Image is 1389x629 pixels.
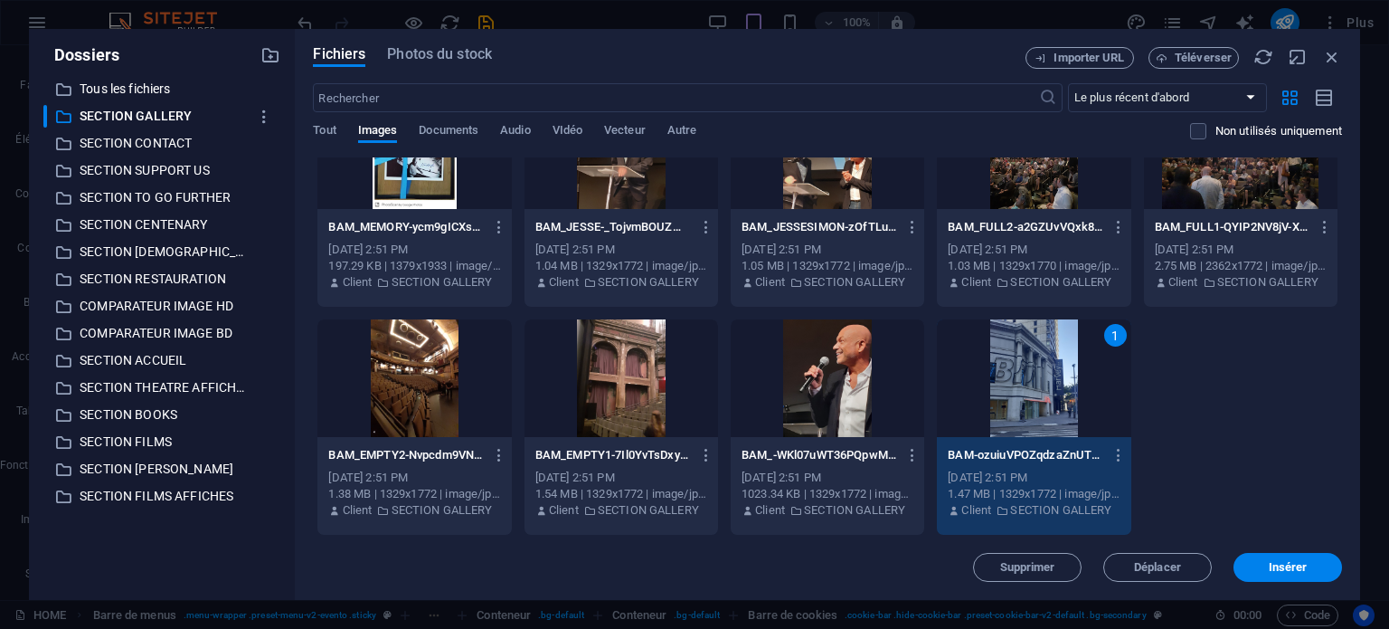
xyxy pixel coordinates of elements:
[80,296,248,317] p: COMPARATEUR IMAGE HD
[328,502,500,519] div: De: Client | Dossier: SECTION GALLERY
[43,105,47,128] div: ​
[742,274,913,291] div: De: Client | Dossier: SECTION GALLERY
[948,486,1120,502] div: 1.47 MB | 1329x1772 | image/jpeg
[1215,123,1342,139] p: Non utilisés uniquement
[742,219,897,235] p: BAM_JESSESIMON-zOfTLuV9k2c0c6IHqQdKlw.jpg
[1155,242,1327,258] div: [DATE] 2:51 PM
[80,242,248,262] p: SECTION [DEMOGRAPHIC_DATA]
[604,119,646,145] span: Vecteur
[535,274,707,291] div: De: Client | Dossier: SECTION GALLERY
[1175,52,1232,63] span: Téléverser
[804,502,905,519] p: SECTION GALLERY
[549,274,579,291] p: Client
[80,214,248,235] p: SECTION CENTENARY
[43,186,280,209] div: SECTION TO GO FURTHER
[742,242,913,258] div: [DATE] 2:51 PM
[80,432,248,453] p: SECTION FILMS
[948,258,1120,274] div: 1.03 MB | 1329x1770 | image/jpeg
[43,132,280,155] div: SECTION CONTACT
[1104,324,1127,347] div: 1
[535,447,691,463] p: BAM_EMPTY1-7Il0YvTsDxyDXbUGKBIjJw.jpg
[43,105,280,128] div: ​SECTION GALLERY
[328,258,500,274] div: 197.29 KB | 1379x1933 | image/jpeg
[1000,562,1055,573] span: Supprimer
[313,43,365,65] span: Fichiers
[742,447,897,463] p: BAM_-WKl07uWT36PQpwMdPtClIg.jpg
[535,258,707,274] div: 1.04 MB | 1329x1772 | image/jpeg
[328,274,500,291] div: De: Client | Dossier: SECTION GALLERY
[43,458,280,481] div: SECTION [PERSON_NAME]
[80,486,248,507] p: SECTION FILMS AFFICHES
[535,470,707,486] div: [DATE] 2:51 PM
[392,502,493,519] p: SECTION GALLERY
[804,274,905,291] p: SECTION GALLERY
[43,485,280,508] div: SECTION FILMS AFFICHES
[43,376,248,399] div: SECTION THEATRE AFFICHES
[1054,52,1124,63] span: Importer URL
[1010,274,1111,291] p: SECTION GALLERY
[43,376,280,399] div: SECTION THEATRE AFFICHES
[80,160,248,181] p: SECTION SUPPORT US
[43,268,280,291] div: SECTION RESTAURATION
[328,447,484,463] p: BAM_EMPTY2-Nvpcdm9VNVdddGuWPByoXg.jpg
[948,242,1120,258] div: [DATE] 2:51 PM
[43,159,280,182] div: SECTION SUPPORT US
[1155,274,1327,291] div: De: Client | Dossier: SECTION GALLERY
[80,377,248,398] p: SECTION THEATRE AFFICHES
[755,274,785,291] p: Client
[43,43,119,67] p: Dossiers
[1322,47,1342,67] i: Fermer
[80,405,248,425] p: SECTION BOOKS
[948,447,1103,463] p: BAM-ozuiuVPOZqdzaZnUT9ZWEg.jpg
[1288,47,1308,67] i: Réduire
[742,502,913,519] div: De: Client | Dossier: SECTION GALLERY
[948,219,1103,235] p: BAM_FULL2-a2GZUvVQxk8Xjf2ur6Jyzw.jpg
[535,486,707,502] div: 1.54 MB | 1329x1772 | image/jpeg
[1253,47,1273,67] i: Actualiser
[948,470,1120,486] div: [DATE] 2:51 PM
[328,219,484,235] p: BAM_MEMORY-ycm9gICXsKAiPM2ES89clA.jpg
[1217,274,1318,291] p: SECTION GALLERY
[80,187,248,208] p: SECTION TO GO FURTHER
[1269,562,1308,573] span: Insérer
[80,106,248,127] p: SECTION GALLERY
[313,119,335,145] span: Tout
[358,119,398,145] span: Images
[961,274,991,291] p: Client
[43,431,280,453] div: SECTION FILMS
[1010,502,1111,519] p: SECTION GALLERY
[313,83,1038,112] input: Rechercher
[328,470,500,486] div: [DATE] 2:51 PM
[392,274,493,291] p: SECTION GALLERY
[553,119,582,145] span: VIdéo
[419,119,478,145] span: Documents
[1134,562,1181,573] span: Déplacer
[535,502,707,519] div: De: Client | Dossier: SECTION GALLERY
[1103,553,1212,582] button: Déplacer
[755,502,785,519] p: Client
[948,502,1120,519] div: De: Client | Dossier: SECTION GALLERY
[961,502,991,519] p: Client
[598,274,699,291] p: SECTION GALLERY
[43,295,280,318] div: COMPARATEUR IMAGE HD
[1025,47,1134,69] button: Importer URL
[742,486,913,502] div: 1023.34 KB | 1329x1772 | image/jpeg
[80,79,248,100] p: Tous les fichiers
[80,350,248,371] p: SECTION ACCUEIL
[500,119,530,145] span: Audio
[343,274,373,291] p: Client
[43,349,280,372] div: SECTION ACCUEIL
[535,219,691,235] p: BAM_JESSE-_TojvmBOUZWaeL5aZT6f2g.jpg
[742,470,913,486] div: [DATE] 2:51 PM
[328,486,500,502] div: 1.38 MB | 1329x1772 | image/jpeg
[549,502,579,519] p: Client
[80,133,248,154] p: SECTION CONTACT
[328,242,500,258] div: [DATE] 2:51 PM
[43,322,280,345] div: COMPARATEUR IMAGE BD
[387,43,492,65] span: Photos du stock
[1155,219,1310,235] p: BAM_FULL1-QYIP2NV8jV-XlEoPBc8_MQ.jpg
[80,323,248,344] p: COMPARATEUR IMAGE BD
[43,241,280,263] div: SECTION [DEMOGRAPHIC_DATA]
[1155,258,1327,274] div: 2.75 MB | 2362x1772 | image/jpeg
[973,553,1082,582] button: Supprimer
